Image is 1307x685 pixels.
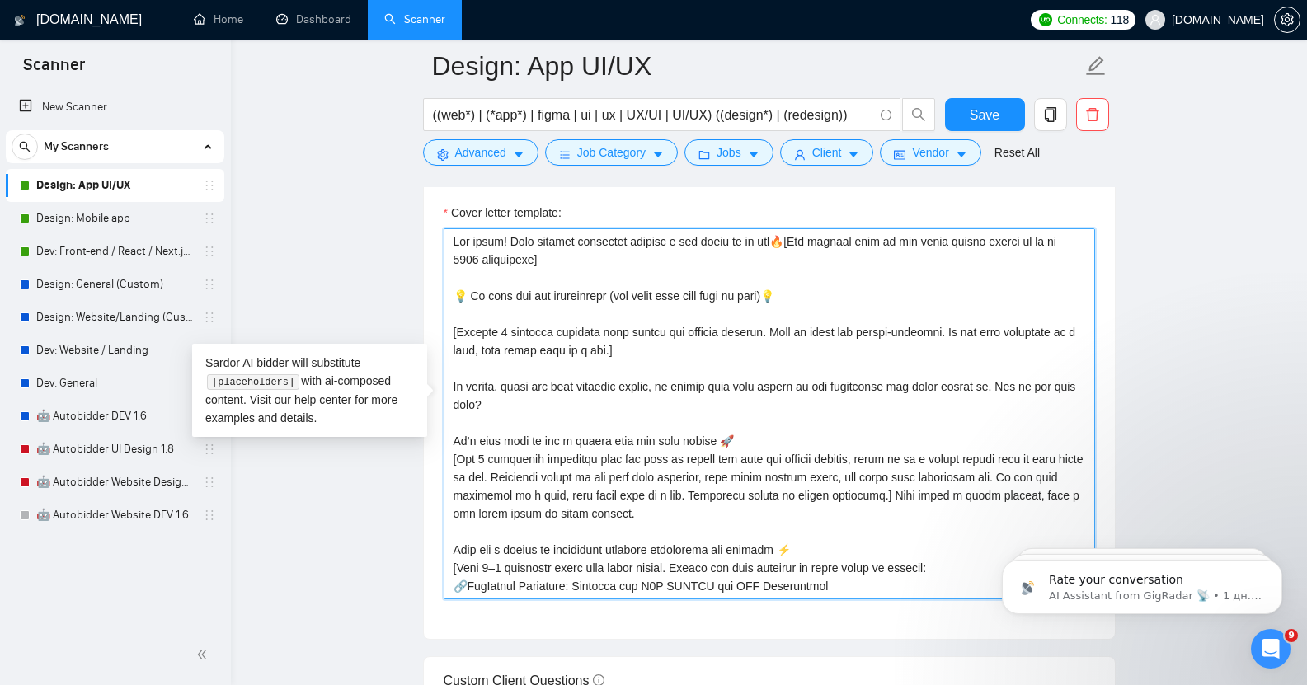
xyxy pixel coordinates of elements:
span: idcard [894,148,905,161]
span: My Scanners [44,130,109,163]
span: holder [203,443,216,456]
textarea: Cover letter template: [444,228,1095,599]
input: Search Freelance Jobs... [433,105,873,125]
button: idcardVendorcaret-down [880,139,980,166]
a: 🤖 Autobidder Website Design 1.8 [36,466,193,499]
a: Reset All [994,143,1040,162]
img: logo [14,7,26,34]
span: Connects: [1057,11,1107,29]
span: Save [970,105,999,125]
a: help center [294,393,351,406]
iframe: Intercom live chat [1251,629,1291,669]
a: homeHome [194,12,243,26]
iframe: Intercom notifications повідомлення [977,525,1307,640]
span: double-left [196,646,213,663]
a: dashboardDashboard [276,12,351,26]
span: info-circle [881,110,891,120]
label: Cover letter template: [444,204,562,222]
span: bars [559,148,571,161]
a: New Scanner [19,91,211,124]
li: New Scanner [6,91,224,124]
code: [placeholders] [207,374,299,391]
a: Dev: Website / Landing [36,334,193,367]
span: setting [437,148,449,161]
span: caret-down [956,148,967,161]
span: edit [1085,55,1107,77]
a: 🤖 Autobidder Website DEV 1.6 [36,499,193,532]
span: caret-down [652,148,664,161]
span: holder [203,212,216,225]
a: Dev: Front-end / React / Next.js / WebGL / GSAP [36,235,193,268]
button: userClientcaret-down [780,139,874,166]
span: holder [203,311,216,324]
span: user [1150,14,1161,26]
span: Job Category [577,143,646,162]
input: Scanner name... [432,45,1082,87]
span: Advanced [455,143,506,162]
button: search [12,134,38,160]
div: Sardor AI bidder will substitute with ai-composed content. Visit our for more examples and details. [192,344,427,437]
a: 🤖 Autobidder DEV 1.6 [36,400,193,433]
button: setting [1274,7,1300,33]
span: caret-down [513,148,524,161]
span: holder [203,509,216,522]
span: holder [203,179,216,192]
span: caret-down [748,148,759,161]
span: copy [1035,107,1066,122]
span: holder [203,476,216,489]
span: user [794,148,806,161]
span: holder [203,245,216,258]
span: folder [698,148,710,161]
span: holder [203,278,216,291]
button: folderJobscaret-down [684,139,773,166]
button: search [902,98,935,131]
a: Design: App UI/UX [36,169,193,202]
span: 118 [1111,11,1129,29]
button: barsJob Categorycaret-down [545,139,678,166]
a: Design: Mobile app [36,202,193,235]
button: copy [1034,98,1067,131]
span: Scanner [10,53,98,87]
span: Jobs [717,143,741,162]
span: setting [1275,13,1300,26]
a: setting [1274,13,1300,26]
a: searchScanner [384,12,445,26]
button: settingAdvancedcaret-down [423,139,538,166]
span: delete [1077,107,1108,122]
li: My Scanners [6,130,224,532]
a: Design: Website/Landing (Custom) [36,301,193,334]
a: 🤖 Autobidder UI Design 1.8 [36,433,193,466]
span: search [903,107,934,122]
span: search [12,141,37,152]
span: Vendor [912,143,948,162]
span: 9 [1285,629,1298,642]
button: Save [945,98,1025,131]
span: caret-down [848,148,859,161]
img: upwork-logo.png [1039,13,1052,26]
a: Design: General (Custom) [36,268,193,301]
span: Client [812,143,842,162]
button: delete [1076,98,1109,131]
a: Dev: General [36,367,193,400]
